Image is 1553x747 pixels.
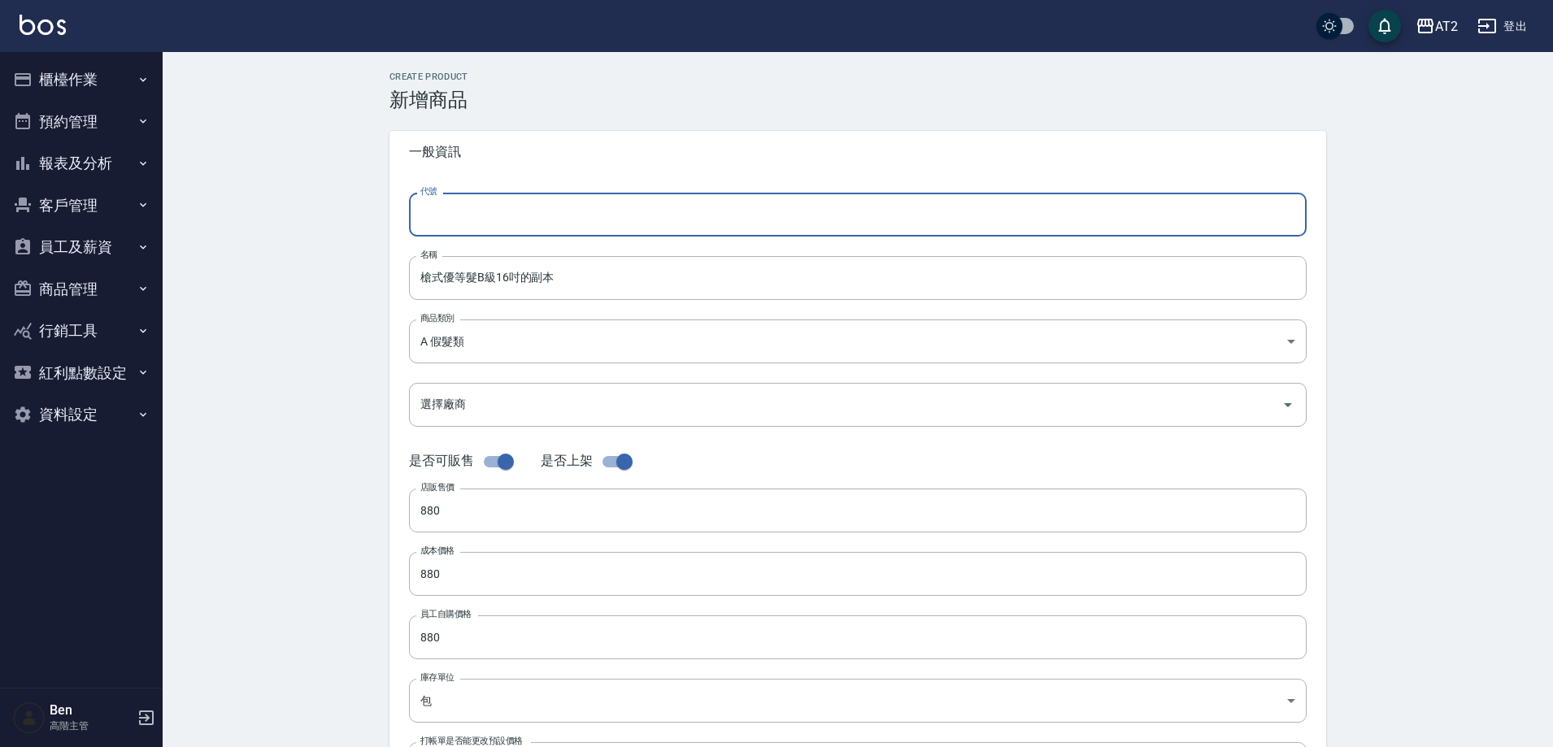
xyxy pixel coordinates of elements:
button: 客戶管理 [7,185,156,227]
label: 店販售價 [420,481,455,493]
div: 包 [409,679,1307,723]
label: 商品類別 [420,312,455,324]
button: Open [1275,392,1301,418]
label: 代號 [420,185,437,198]
button: 櫃檯作業 [7,59,156,101]
button: 資料設定 [7,393,156,436]
label: 打帳單是否能更改預設價格 [420,735,523,747]
div: AT2 [1435,16,1458,37]
h5: Ben [50,702,133,719]
label: 名稱 [420,249,437,261]
label: 成本價格 [420,545,455,557]
button: save [1368,10,1401,42]
label: 庫存單位 [420,671,455,684]
button: 報表及分析 [7,142,156,185]
span: 一般資訊 [409,144,1307,160]
img: Person [13,701,46,734]
div: A 假髮類 [409,319,1307,363]
button: 行銷工具 [7,310,156,352]
button: 紅利點數設定 [7,352,156,394]
button: AT2 [1409,10,1464,43]
label: 員工自購價格 [420,608,472,620]
button: 預約管理 [7,101,156,143]
img: Logo [20,15,66,35]
p: 高階主管 [50,719,133,733]
button: 登出 [1471,11,1533,41]
h3: 新增商品 [389,89,1326,111]
h2: CREATE PRODUCT [389,72,1326,82]
span: 是否可販售 [409,453,474,468]
button: 員工及薪資 [7,226,156,268]
span: 是否上架 [541,453,593,468]
button: 商品管理 [7,268,156,311]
